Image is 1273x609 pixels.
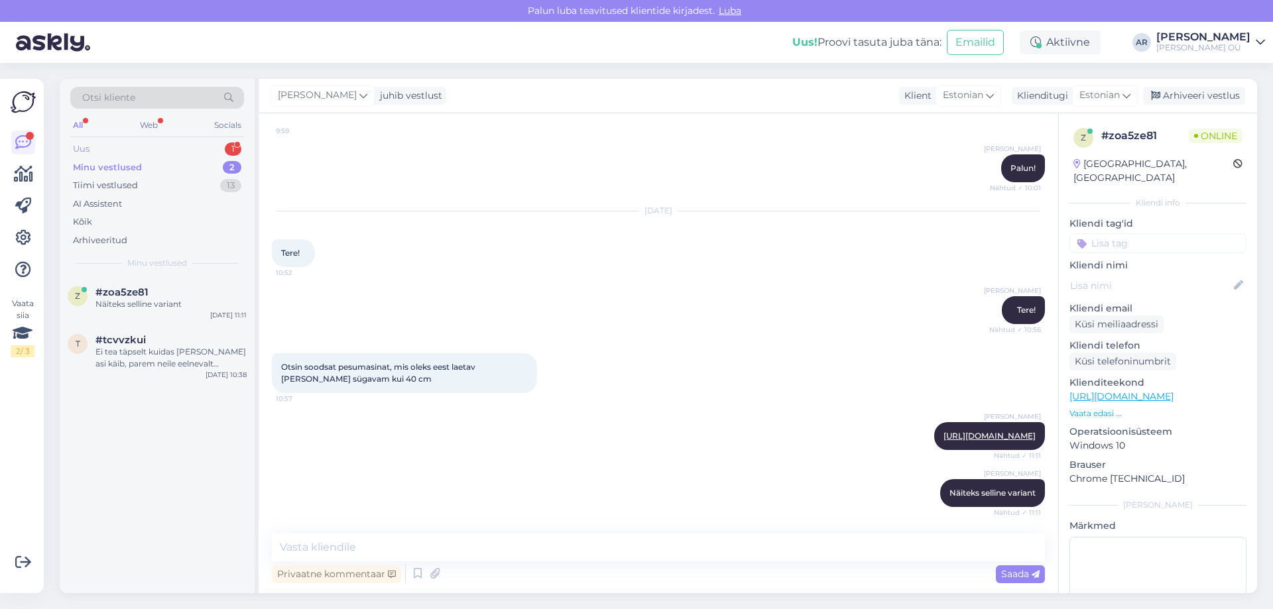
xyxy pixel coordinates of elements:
div: Proovi tasuta juba täna: [792,34,941,50]
div: 2 / 3 [11,345,34,357]
span: Saada [1001,568,1040,580]
div: [PERSON_NAME] OÜ [1156,42,1250,53]
span: #zoa5ze81 [95,286,149,298]
b: Uus! [792,36,818,48]
div: AI Assistent [73,197,122,211]
a: [URL][DOMAIN_NAME] [943,431,1036,441]
div: juhib vestlust [375,89,442,103]
span: Tere! [281,248,300,258]
span: 10:52 [276,268,326,278]
div: Klient [899,89,932,103]
div: [DATE] 10:38 [206,370,247,380]
span: #tcvvzkui [95,334,146,346]
div: [GEOGRAPHIC_DATA], [GEOGRAPHIC_DATA] [1073,157,1233,185]
div: All [70,117,86,134]
div: Klienditugi [1012,89,1068,103]
div: Aktiivne [1020,30,1101,54]
span: Estonian [943,88,983,103]
p: Kliendi tag'id [1069,217,1246,231]
span: [PERSON_NAME] [984,412,1041,421]
div: Küsi telefoninumbrit [1069,353,1176,370]
span: Palun! [1010,163,1036,173]
div: Minu vestlused [73,161,142,174]
img: Askly Logo [11,89,36,115]
p: Kliendi nimi [1069,258,1246,272]
span: Otsin soodsat pesumasinat, mis oleks eest laetav [PERSON_NAME] sügavam kui 40 cm [281,362,477,384]
span: 10:57 [276,394,326,404]
div: Arhiveeri vestlus [1143,87,1245,105]
div: Arhiveeritud [73,234,127,247]
input: Lisa tag [1069,233,1246,253]
p: Brauser [1069,458,1246,472]
div: Näiteks selline variant [95,298,247,310]
input: Lisa nimi [1070,278,1231,293]
span: Tere! [1017,305,1036,315]
span: Otsi kliente [82,91,135,105]
p: Windows 10 [1069,439,1246,453]
span: 9:59 [276,126,326,136]
div: [DATE] [272,205,1045,217]
span: z [75,291,80,301]
p: Vaata edasi ... [1069,408,1246,419]
span: z [1081,133,1086,142]
span: [PERSON_NAME] [278,88,357,103]
span: Estonian [1079,88,1120,103]
div: Küsi meiliaadressi [1069,315,1164,333]
p: Klienditeekond [1069,376,1246,390]
div: Uus [73,142,90,156]
div: Socials [212,117,244,134]
button: Emailid [947,30,1004,55]
div: Kõik [73,215,92,229]
span: [PERSON_NAME] [984,144,1041,154]
span: Online [1189,129,1243,143]
span: Nähtud ✓ 11:11 [991,451,1041,461]
a: [PERSON_NAME][PERSON_NAME] OÜ [1156,32,1265,53]
p: Kliendi telefon [1069,339,1246,353]
div: [PERSON_NAME] [1069,499,1246,511]
span: [PERSON_NAME] [984,469,1041,478]
div: Vaata siia [11,298,34,357]
div: Web [137,117,160,134]
span: Minu vestlused [127,257,187,269]
a: [URL][DOMAIN_NAME] [1069,390,1174,402]
p: Operatsioonisüsteem [1069,425,1246,439]
p: Kliendi email [1069,302,1246,315]
p: Märkmed [1069,519,1246,533]
div: AR [1132,33,1151,52]
div: Ei tea täpselt kuidas [PERSON_NAME] asi käib, parem neile eelnevalt helistada/kirjutada [95,346,247,370]
div: Kliendi info [1069,197,1246,209]
span: Näiteks selline variant [949,488,1036,498]
div: [PERSON_NAME] [1156,32,1250,42]
p: Chrome [TECHNICAL_ID] [1069,472,1246,486]
div: Privaatne kommentaar [272,565,401,583]
span: Nähtud ✓ 10:01 [990,183,1041,193]
span: t [76,339,80,349]
div: 1 [225,142,241,156]
div: 13 [220,179,241,192]
span: Nähtud ✓ 10:56 [989,325,1041,335]
span: Nähtud ✓ 11:11 [991,508,1041,518]
div: Tiimi vestlused [73,179,138,192]
div: 2 [223,161,241,174]
div: # zoa5ze81 [1101,128,1189,144]
span: Luba [715,5,745,17]
div: [DATE] 11:11 [210,310,247,320]
span: [PERSON_NAME] [984,286,1041,296]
